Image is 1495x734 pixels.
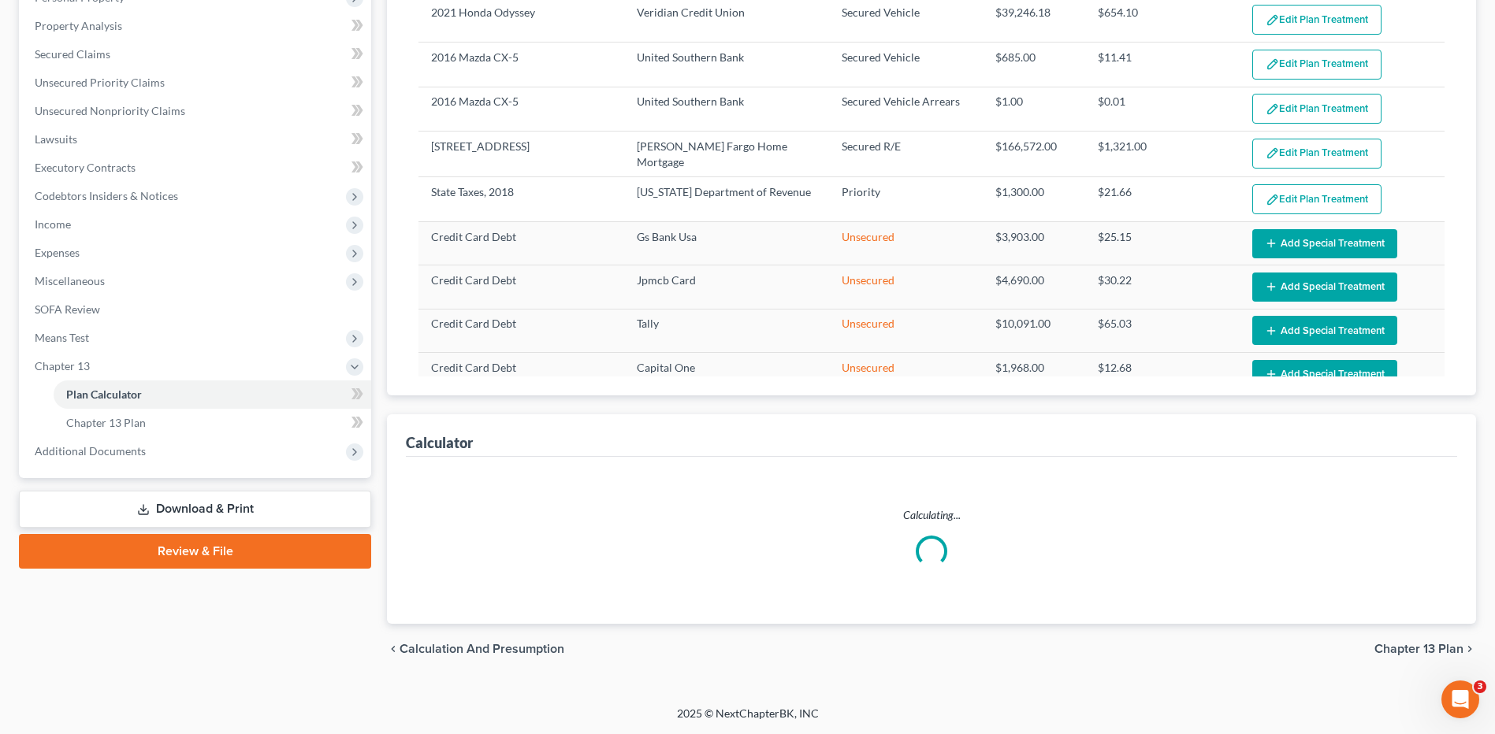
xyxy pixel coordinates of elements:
[35,359,90,373] span: Chapter 13
[1266,57,1279,71] img: edit-pencil-c1479a1de80d8dea1e2430c2f745a3c6a07e9d7aa2eeffe225670001d78357a8.svg
[1085,353,1239,396] td: $12.68
[1441,680,1479,718] iframe: Intercom live chat
[1085,87,1239,131] td: $0.01
[387,643,400,655] i: chevron_left
[983,132,1085,177] td: $166,572.00
[983,43,1085,87] td: $685.00
[983,87,1085,131] td: $1.00
[19,491,371,528] a: Download & Print
[406,433,473,452] div: Calculator
[829,309,983,352] td: Unsecured
[1374,643,1463,655] span: Chapter 13 Plan
[1252,229,1397,258] button: Add Special Treatment
[418,265,623,309] td: Credit Card Debt
[22,125,371,154] a: Lawsuits
[983,265,1085,309] td: $4,690.00
[1266,13,1279,27] img: edit-pencil-c1479a1de80d8dea1e2430c2f745a3c6a07e9d7aa2eeffe225670001d78357a8.svg
[1252,184,1382,214] button: Edit Plan Treatment
[1252,272,1397,302] button: Add Special Treatment
[418,221,623,265] td: Credit Card Debt
[66,416,146,429] span: Chapter 13 Plan
[35,76,165,89] span: Unsecured Priority Claims
[1085,221,1239,265] td: $25.15
[983,177,1085,221] td: $1,300.00
[418,87,623,131] td: 2016 Mazda CX-5
[1252,94,1382,124] button: Edit Plan Treatment
[35,161,136,174] span: Executory Contracts
[624,265,829,309] td: Jpmcb Card
[829,177,983,221] td: Priority
[22,12,371,40] a: Property Analysis
[54,409,371,437] a: Chapter 13 Plan
[829,132,983,177] td: Secured R/E
[418,132,623,177] td: [STREET_ADDRESS]
[387,643,564,655] button: chevron_left Calculation and Presumption
[1085,177,1239,221] td: $21.66
[624,221,829,265] td: Gs Bank Usa
[35,302,100,316] span: SOFA Review
[624,43,829,87] td: United Southern Bank
[983,221,1085,265] td: $3,903.00
[829,87,983,131] td: Secured Vehicle Arrears
[1085,132,1239,177] td: $1,321.00
[22,97,371,125] a: Unsecured Nonpriority Claims
[624,132,829,177] td: [PERSON_NAME] Fargo Home Mortgage
[624,87,829,131] td: United Southern Bank
[1266,146,1279,160] img: edit-pencil-c1479a1de80d8dea1e2430c2f745a3c6a07e9d7aa2eeffe225670001d78357a8.svg
[1266,102,1279,116] img: edit-pencil-c1479a1de80d8dea1e2430c2f745a3c6a07e9d7aa2eeffe225670001d78357a8.svg
[983,353,1085,396] td: $1,968.00
[35,132,77,146] span: Lawsuits
[1085,43,1239,87] td: $11.41
[299,706,1197,734] div: 2025 © NextChapterBK, INC
[418,309,623,352] td: Credit Card Debt
[983,309,1085,352] td: $10,091.00
[35,274,105,287] span: Miscellaneous
[400,643,564,655] span: Calculation and Presumption
[418,353,623,396] td: Credit Card Debt
[35,104,185,117] span: Unsecured Nonpriority Claims
[22,40,371,69] a: Secured Claims
[35,246,80,259] span: Expenses
[1252,316,1397,345] button: Add Special Treatment
[624,177,829,221] td: [US_STATE] Department of Revenue
[624,353,829,396] td: Capital One
[35,331,89,344] span: Means Test
[1266,193,1279,206] img: edit-pencil-c1479a1de80d8dea1e2430c2f745a3c6a07e9d7aa2eeffe225670001d78357a8.svg
[1252,139,1382,169] button: Edit Plan Treatment
[829,43,983,87] td: Secured Vehicle
[35,444,146,458] span: Additional Documents
[1085,309,1239,352] td: $65.03
[829,265,983,309] td: Unsecured
[66,387,142,401] span: Plan Calculator
[54,380,371,409] a: Plan Calculator
[1474,680,1486,693] span: 3
[22,154,371,182] a: Executory Contracts
[19,534,371,569] a: Review & File
[1463,643,1476,655] i: chevron_right
[22,295,371,324] a: SOFA Review
[35,47,110,61] span: Secured Claims
[1085,265,1239,309] td: $30.22
[1252,360,1397,389] button: Add Special Treatment
[1252,5,1382,35] button: Edit Plan Treatment
[1374,643,1476,655] button: Chapter 13 Plan chevron_right
[829,353,983,396] td: Unsecured
[624,309,829,352] td: Tally
[418,507,1445,523] p: Calculating...
[35,189,178,202] span: Codebtors Insiders & Notices
[418,177,623,221] td: State Taxes, 2018
[418,43,623,87] td: 2016 Mazda CX-5
[35,217,71,231] span: Income
[1252,50,1382,80] button: Edit Plan Treatment
[22,69,371,97] a: Unsecured Priority Claims
[829,221,983,265] td: Unsecured
[35,19,122,32] span: Property Analysis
